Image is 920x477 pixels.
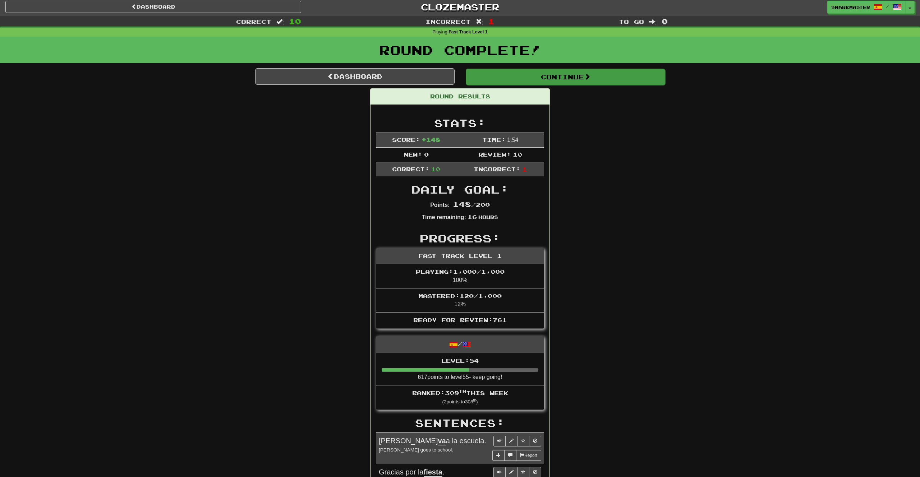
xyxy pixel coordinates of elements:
[831,4,870,10] span: snarkmaster
[392,136,420,143] span: Score:
[478,214,498,220] small: Hours
[516,450,541,461] button: Report
[376,417,544,429] h2: Sentences:
[507,137,518,143] span: 1 : 54
[493,436,541,446] div: Sentence controls
[482,136,506,143] span: Time:
[513,151,522,158] span: 10
[376,248,544,264] div: Fast Track Level 1
[255,68,455,85] a: Dashboard
[473,398,477,402] sup: th
[5,1,301,13] a: Dashboard
[236,18,271,25] span: Correct
[3,43,917,57] h1: Round Complete!
[413,316,507,323] span: Ready for Review: 761
[289,17,301,26] span: 10
[379,447,453,453] small: [PERSON_NAME] goes to school.
[522,166,527,172] span: 1
[468,213,477,220] span: 16
[441,357,479,364] span: Level: 54
[376,353,544,385] li: 617 points to level 55 - keep going!
[392,166,429,172] span: Correct:
[424,151,429,158] span: 0
[425,18,471,25] span: Incorrect
[474,166,520,172] span: Incorrect:
[412,389,508,396] span: Ranked: 309 this week
[418,292,502,299] span: Mastered: 120 / 1,000
[886,4,889,9] span: /
[404,151,422,158] span: New:
[466,69,665,85] button: Continue
[422,136,440,143] span: + 148
[431,166,440,172] span: 10
[478,151,511,158] span: Review:
[371,89,549,105] div: Round Results
[662,17,668,26] span: 0
[827,1,906,14] a: snarkmaster /
[376,288,544,313] li: 12%
[649,19,657,25] span: :
[376,184,544,195] h2: Daily Goal:
[448,29,488,34] strong: Fast Track Level 1
[488,17,494,26] span: 1
[442,399,478,404] small: ( 2 points to 308 )
[430,202,450,208] strong: Points:
[376,336,544,353] div: /
[379,437,486,445] span: [PERSON_NAME] a la escuela.
[619,18,644,25] span: To go
[422,214,466,220] strong: Time remaining:
[476,19,484,25] span: :
[376,264,544,288] li: 100%
[276,19,284,25] span: :
[492,450,541,461] div: More sentence controls
[416,268,505,275] span: Playing: 1,000 / 1,000
[453,201,490,208] span: / 200
[438,437,446,445] u: va
[379,468,444,477] span: Gracias por la .
[312,1,608,13] a: Clozemaster
[453,200,471,208] span: 148
[424,468,442,477] u: fiesta
[459,389,466,394] sup: th
[493,436,506,446] button: Play sentence audio
[517,436,529,446] button: Toggle favorite
[376,232,544,244] h2: Progress:
[376,117,544,129] h2: Stats:
[529,436,541,446] button: Toggle ignore
[492,450,505,461] button: Add sentence to collection
[505,436,517,446] button: Edit sentence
